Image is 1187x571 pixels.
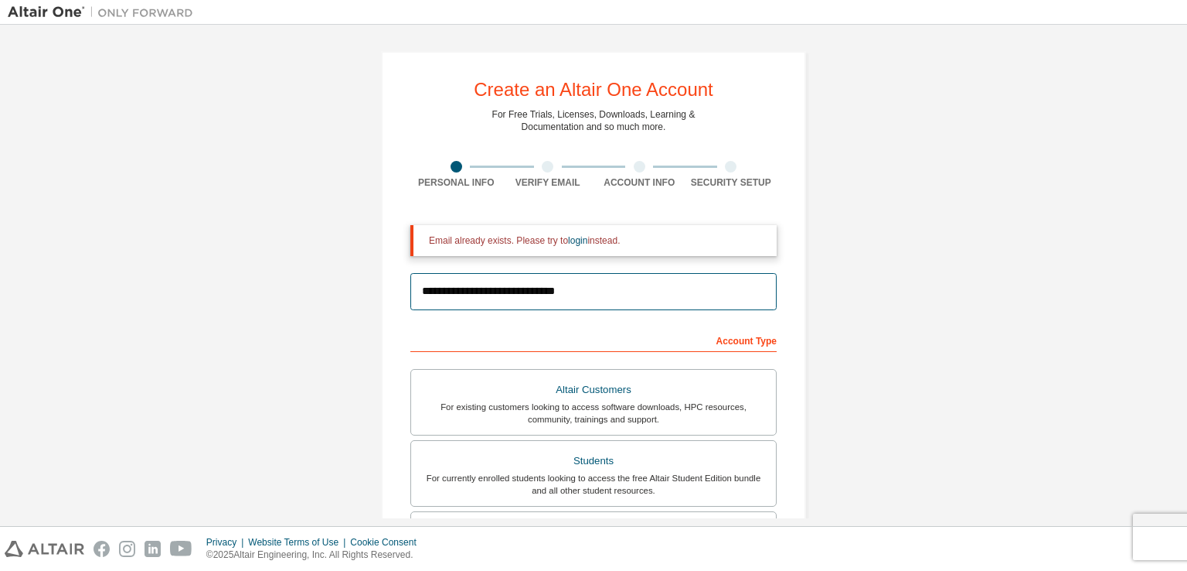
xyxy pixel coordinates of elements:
div: Verify Email [502,176,594,189]
div: For Free Trials, Licenses, Downloads, Learning & Documentation and so much more. [492,108,696,133]
img: instagram.svg [119,541,135,557]
img: Altair One [8,5,201,20]
a: login [568,235,587,246]
div: Students [420,450,767,472]
div: Account Info [593,176,685,189]
img: youtube.svg [170,541,192,557]
div: Personal Info [410,176,502,189]
p: © 2025 Altair Engineering, Inc. All Rights Reserved. [206,549,426,562]
img: altair_logo.svg [5,541,84,557]
div: Privacy [206,536,248,549]
div: Account Type [410,327,777,352]
div: Website Terms of Use [248,536,350,549]
div: For currently enrolled students looking to access the free Altair Student Edition bundle and all ... [420,472,767,497]
div: Create an Altair One Account [474,80,713,99]
div: Email already exists. Please try to instead. [429,234,764,247]
div: Cookie Consent [350,536,425,549]
div: Altair Customers [420,379,767,401]
img: facebook.svg [94,541,110,557]
div: For existing customers looking to access software downloads, HPC resources, community, trainings ... [420,401,767,426]
img: linkedin.svg [145,541,161,557]
div: Security Setup [685,176,777,189]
